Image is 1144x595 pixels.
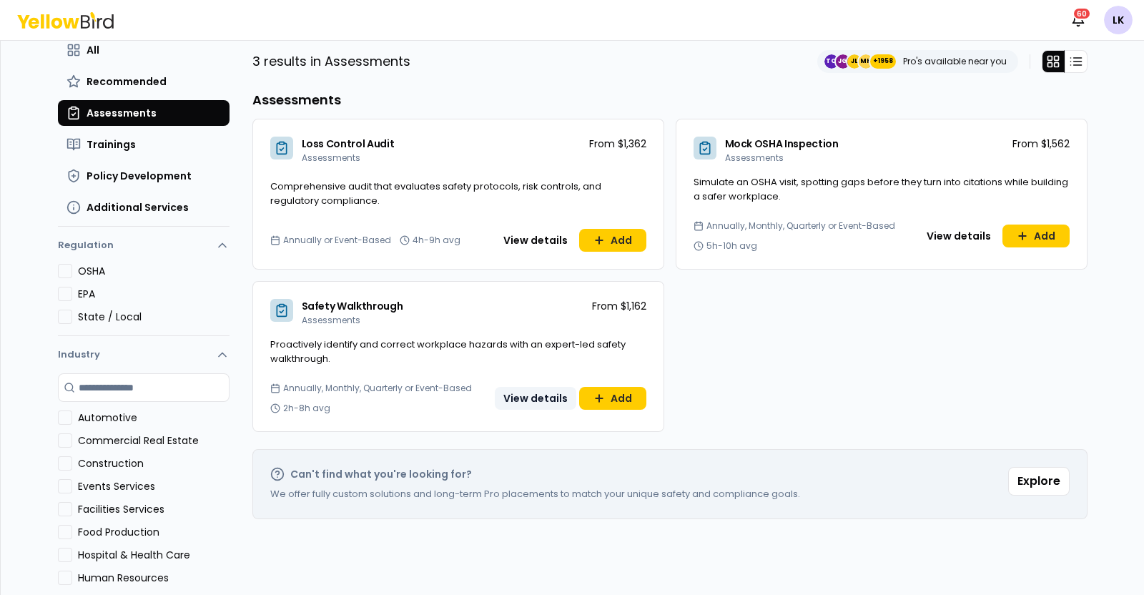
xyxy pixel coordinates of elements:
[903,56,1007,67] p: Pro's available near you
[58,232,230,264] button: Regulation
[694,175,1068,203] span: Simulate an OSHA visit, spotting gaps before they turn into citations while building a safer work...
[58,132,230,157] button: Trainings
[495,229,576,252] button: View details
[283,383,472,394] span: Annually, Monthly, Quarterly or Event-Based
[302,299,403,313] span: Safety Walkthrough
[78,502,230,516] label: Facilities Services
[579,229,646,252] button: Add
[290,467,472,481] h2: Can't find what you're looking for?
[725,152,784,164] span: Assessments
[78,456,230,471] label: Construction
[87,106,157,120] span: Assessments
[58,37,230,63] button: All
[1012,137,1070,151] p: From $1,562
[859,54,873,69] span: MH
[706,220,895,232] span: Annually, Monthly, Quarterly or Event-Based
[78,571,230,585] label: Human Resources
[58,195,230,220] button: Additional Services
[58,100,230,126] button: Assessments
[283,235,391,246] span: Annually or Event-Based
[495,387,576,410] button: View details
[252,90,1088,110] h3: Assessments
[824,54,839,69] span: TC
[283,403,330,414] span: 2h-8h avg
[592,299,646,313] p: From $1,162
[918,225,1000,247] button: View details
[78,548,230,562] label: Hospital & Health Care
[1104,6,1133,34] span: LK
[270,338,626,365] span: Proactively identify and correct workplace hazards with an expert-led safety walkthrough.
[270,180,601,207] span: Comprehensive audit that evaluates safety protocols, risk controls, and regulatory compliance.
[270,487,800,501] p: We offer fully custom solutions and long-term Pro placements to match your unique safety and comp...
[725,137,839,151] span: Mock OSHA Inspection
[58,163,230,189] button: Policy Development
[1008,467,1070,496] button: Explore
[78,287,230,301] label: EPA
[87,43,99,57] span: All
[873,54,893,69] span: +1958
[78,410,230,425] label: Automotive
[87,169,192,183] span: Policy Development
[579,387,646,410] button: Add
[1002,225,1070,247] button: Add
[252,51,410,72] p: 3 results in Assessments
[302,137,395,151] span: Loss Control Audit
[87,74,167,89] span: Recommended
[58,264,230,335] div: Regulation
[847,54,862,69] span: JL
[58,336,230,373] button: Industry
[302,314,360,326] span: Assessments
[78,310,230,324] label: State / Local
[58,69,230,94] button: Recommended
[1072,7,1091,20] div: 60
[78,525,230,539] label: Food Production
[413,235,460,246] span: 4h-9h avg
[302,152,360,164] span: Assessments
[78,479,230,493] label: Events Services
[87,137,136,152] span: Trainings
[87,200,189,215] span: Additional Services
[1064,6,1093,34] button: 60
[706,240,757,252] span: 5h-10h avg
[78,433,230,448] label: Commercial Real Estate
[836,54,850,69] span: JG
[78,264,230,278] label: OSHA
[589,137,646,151] p: From $1,362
